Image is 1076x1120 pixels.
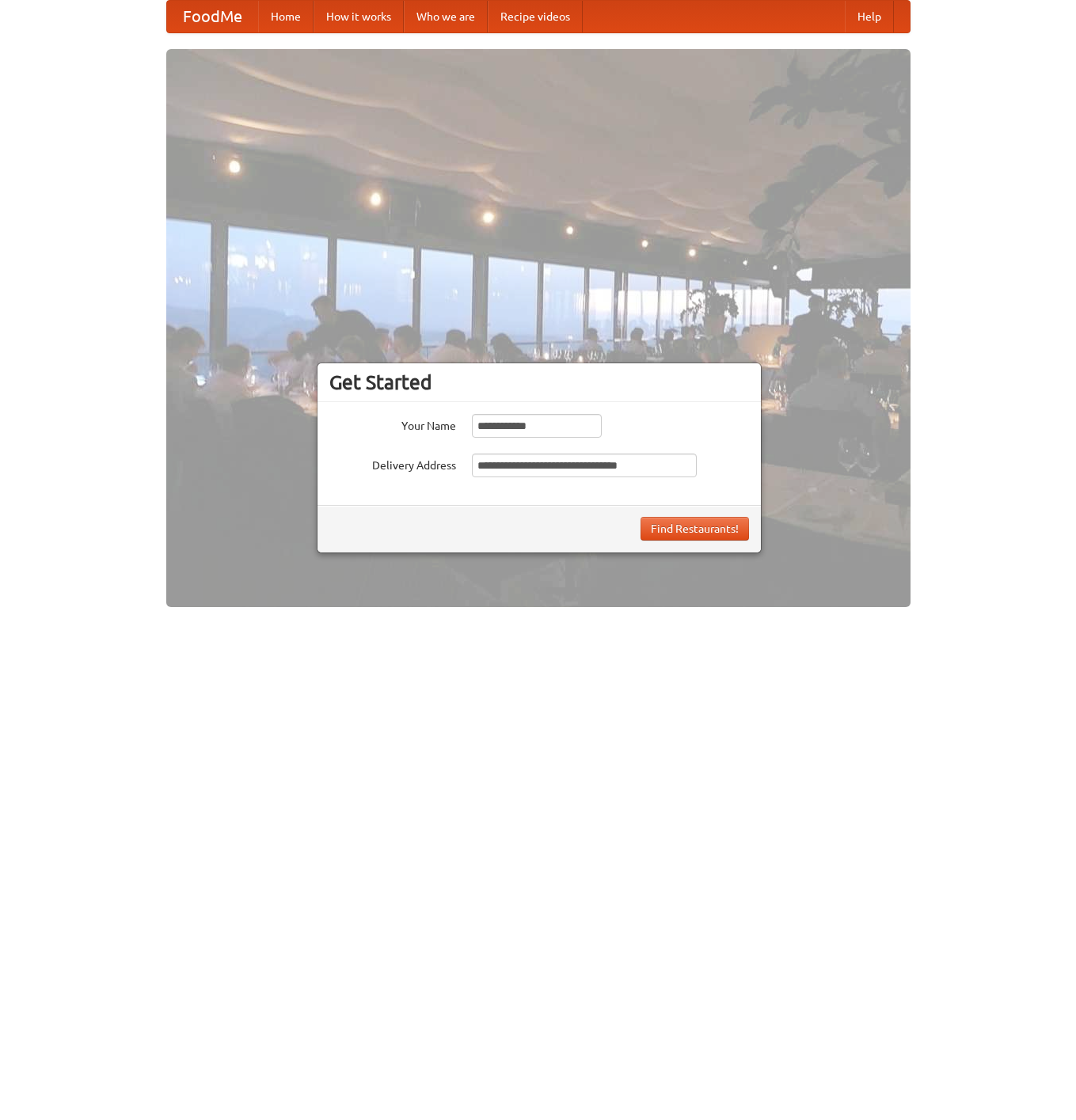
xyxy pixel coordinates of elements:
label: Your Name [329,414,456,434]
button: Find Restaurants! [641,517,749,541]
a: Home [258,1,314,32]
h3: Get Started [329,370,749,394]
a: FoodMe [167,1,258,32]
label: Delivery Address [329,454,456,473]
a: Who we are [404,1,488,32]
a: Recipe videos [488,1,583,32]
a: How it works [314,1,404,32]
a: Help [845,1,894,32]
